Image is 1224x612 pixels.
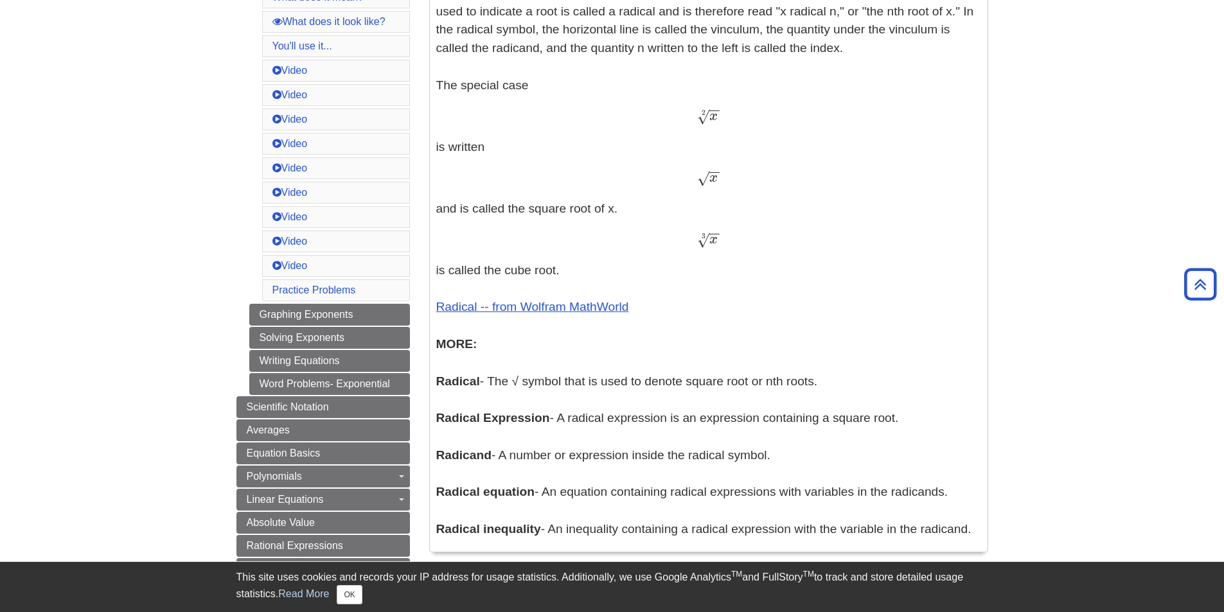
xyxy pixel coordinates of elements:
a: Polynomials [236,466,410,487]
a: What does it look like? [272,16,386,27]
span: Rational Expressions [247,540,343,551]
a: Practice Problems [272,284,356,295]
button: Close [337,585,362,604]
a: Averages [236,419,410,441]
a: Video [272,89,308,100]
a: You'll use it... [272,40,332,51]
a: Word Problems- Exponential [249,373,410,395]
a: Video [272,187,308,198]
a: Video [272,65,308,76]
b: Radical Expression [436,411,550,424]
span: Polynomials [247,471,302,482]
span: 3 [702,232,705,240]
a: Absolute Value [236,512,410,534]
a: Video [272,162,308,173]
sup: TM [803,570,814,579]
b: Radicand [436,448,492,462]
a: Video [272,236,308,247]
div: This site uses cookies and records your IP address for usage statistics. Additionally, we use Goo... [236,570,988,604]
span: x [709,232,718,247]
a: Solving Exponents [249,327,410,349]
span: Scientific Notation [247,401,329,412]
span: Linear Equations [247,494,324,505]
a: Equation Basics [236,442,410,464]
span: Averages [247,424,290,435]
a: Video [272,211,308,222]
a: Video [272,138,308,149]
span: x [709,109,718,123]
b: Radical equation [436,485,535,498]
a: Read More [278,588,329,599]
span: x [709,171,718,185]
sup: TM [731,570,742,579]
a: Video [272,114,308,125]
b: MORE: [436,337,477,351]
a: Rational Expressions [236,535,410,557]
span: Equation Basics [247,448,321,459]
a: Back to Top [1180,275,1221,293]
span: Absolute Value [247,517,315,528]
a: Linear Equations [236,489,410,511]
span: √ [697,108,709,125]
b: Radical [436,374,480,388]
span: √ [697,231,709,249]
b: Radical inequality [436,522,541,536]
span: 2 [702,109,705,117]
a: Roots & Radicals [236,558,410,580]
a: Video [272,260,308,271]
a: Graphing Exponents [249,304,410,326]
a: Writing Equations [249,350,410,372]
a: Scientific Notation [236,396,410,418]
a: Radical -- from Wolfram MathWorld [436,300,629,313]
span: √ [697,170,709,187]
